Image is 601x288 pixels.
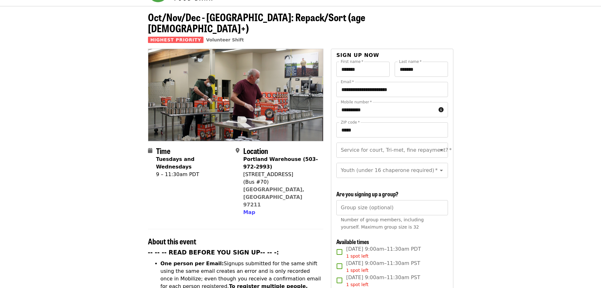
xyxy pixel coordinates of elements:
[236,148,239,154] i: map-marker-alt icon
[346,268,368,273] span: 1 spot left
[161,260,224,267] strong: One person per Email:
[346,282,368,287] span: 1 spot left
[336,62,390,77] input: First name
[243,156,318,170] strong: Portland Warehouse (503-972-2993)
[341,80,354,84] label: Email
[346,260,420,274] span: [DATE] 9:00am–11:30am PST
[336,82,448,97] input: Email
[341,217,424,230] span: Number of group members, including yourself. Maximum group size is 32
[336,102,436,117] input: Mobile number
[336,122,448,138] input: ZIP code
[399,60,421,64] label: Last name
[148,148,152,154] i: calendar icon
[148,249,279,256] strong: -- -- -- READ BEFORE YOU SIGN UP-- -- -:
[336,200,448,215] input: [object Object]
[346,274,420,288] span: [DATE] 9:00am–11:30am PST
[336,190,398,198] span: Are you signing up a group?
[156,156,195,170] strong: Tuesdays and Wednesdays
[243,209,255,215] span: Map
[395,62,448,77] input: Last name
[243,209,255,216] button: Map
[336,237,369,246] span: Available times
[148,9,365,35] span: Oct/Nov/Dec - [GEOGRAPHIC_DATA]: Repack/Sort (age [DEMOGRAPHIC_DATA]+)
[437,166,446,175] button: Open
[439,107,444,113] i: circle-info icon
[148,37,204,43] span: Highest Priority
[206,37,244,42] a: Volunteer Shift
[156,145,170,156] span: Time
[346,254,368,259] span: 1 spot left
[336,52,379,58] span: Sign up now
[346,245,421,260] span: [DATE] 9:00am–11:30am PDT
[148,49,323,141] img: Oct/Nov/Dec - Portland: Repack/Sort (age 16+) organized by Oregon Food Bank
[148,236,196,247] span: About this event
[341,100,372,104] label: Mobile number
[243,187,304,208] a: [GEOGRAPHIC_DATA], [GEOGRAPHIC_DATA] 97211
[341,120,360,124] label: ZIP code
[243,178,318,186] div: (Bus #70)
[243,171,318,178] div: [STREET_ADDRESS]
[243,145,268,156] span: Location
[156,171,231,178] div: 9 – 11:30am PDT
[437,146,446,155] button: Open
[341,60,363,64] label: First name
